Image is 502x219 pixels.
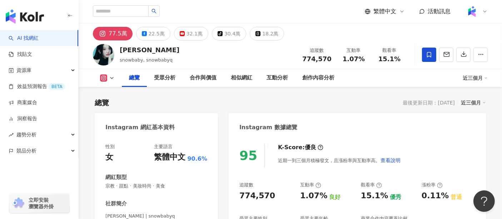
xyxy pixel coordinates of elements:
div: 1.07% [300,190,327,201]
div: 總覽 [129,74,140,82]
div: 15.1% [361,190,388,201]
button: 77.5萬 [93,27,133,40]
button: 32.1萬 [174,27,208,40]
div: Instagram 網紅基本資料 [105,123,175,131]
div: 女 [105,152,113,163]
div: 主要語言 [154,143,173,150]
span: rise [9,132,14,137]
div: 近期一到三個月積極發文，且漲粉率與互動率高。 [278,153,401,167]
div: 良好 [329,193,341,201]
div: 漲粉率 [422,182,443,188]
div: 社群簡介 [105,200,127,208]
div: 互動分析 [267,74,288,82]
div: 30.4萬 [224,29,240,39]
img: chrome extension [11,198,25,209]
div: 95 [239,148,257,163]
span: 15.1% [378,55,401,63]
div: 18.2萬 [262,29,278,39]
img: logo [6,9,44,24]
div: 性別 [105,143,115,150]
div: 總覽 [95,98,109,108]
span: 競品分析 [16,143,36,159]
span: 宗教 · 甜點 · 美妝時尚 · 美食 [105,183,207,189]
div: 優秀 [390,193,401,201]
button: 22.5萬 [136,27,170,40]
div: 0.11% [422,190,449,201]
div: 近三個月 [461,98,486,107]
a: searchAI 找網紅 [9,35,39,42]
div: 優良 [305,143,316,151]
span: 90.6% [187,155,207,163]
img: Kolr%20app%20icon%20%281%29.png [465,5,479,18]
div: 32.1萬 [187,29,203,39]
div: 追蹤數 [302,47,332,54]
div: 觀看率 [376,47,403,54]
button: 查看說明 [380,153,401,167]
img: KOL Avatar [93,44,114,65]
div: 774,570 [239,190,275,201]
div: 受眾分析 [154,74,175,82]
span: 查看說明 [381,157,401,163]
span: 774,570 [302,55,332,63]
div: K-Score : [278,143,323,151]
span: 趨勢分析 [16,127,36,143]
div: 互動率 [300,182,321,188]
div: Instagram 數據總覽 [239,123,297,131]
div: 追蹤數 [239,182,253,188]
div: 77.5萬 [109,29,127,39]
div: 網紅類型 [105,174,127,181]
div: 相似網紅 [231,74,252,82]
button: 30.4萬 [212,27,246,40]
span: 立即安裝 瀏覽器外掛 [29,197,54,210]
a: 洞察報告 [9,115,37,122]
span: 活動訊息 [428,8,451,15]
span: 1.07% [343,55,365,63]
div: 合作與價值 [190,74,217,82]
span: 繁體中文 [373,8,396,15]
span: search [151,9,156,14]
div: 最後更新日期：[DATE] [403,100,455,106]
span: 資源庫 [16,62,31,78]
div: [PERSON_NAME] [120,45,179,54]
a: 找貼文 [9,51,32,58]
span: snowbaby, snowbabyq [120,57,173,63]
iframe: Help Scout Beacon - Open [473,190,495,212]
div: 近三個月 [463,72,488,84]
a: 商案媒合 [9,99,37,106]
a: 效益預測報告BETA [9,83,65,90]
div: 互動率 [340,47,367,54]
button: 18.2萬 [250,27,284,40]
div: 創作內容分析 [302,74,334,82]
div: 普通 [451,193,462,201]
div: 繁體中文 [154,152,185,163]
div: 22.5萬 [149,29,165,39]
a: chrome extension立即安裝 瀏覽器外掛 [9,194,69,213]
div: 觀看率 [361,182,382,188]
